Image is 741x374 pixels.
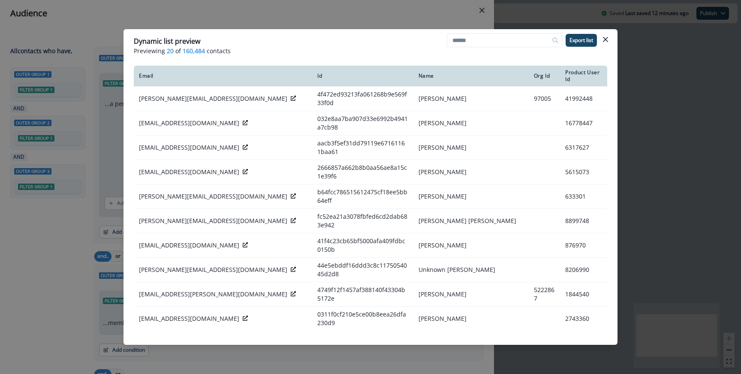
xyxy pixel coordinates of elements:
[529,282,560,307] td: 5222867
[413,233,529,258] td: [PERSON_NAME]
[134,46,607,55] p: Previewing of contacts
[312,184,413,209] td: b64fcc786515612475cf18ee5bb64eff
[413,209,529,233] td: [PERSON_NAME] [PERSON_NAME]
[312,160,413,184] td: 2666857a662b8b0aa56ae8a15c1e39f6
[413,307,529,331] td: [PERSON_NAME]
[134,36,200,46] p: Dynamic list preview
[139,217,287,225] p: [PERSON_NAME][EMAIL_ADDRESS][DOMAIN_NAME]
[560,111,607,136] td: 16778447
[419,72,524,79] div: Name
[183,46,205,55] span: 160,484
[139,192,287,201] p: [PERSON_NAME][EMAIL_ADDRESS][DOMAIN_NAME]
[413,87,529,111] td: [PERSON_NAME]
[317,72,408,79] div: Id
[560,209,607,233] td: 8899748
[560,282,607,307] td: 1844540
[565,69,602,83] div: Product User Id
[560,258,607,282] td: 8206990
[139,119,239,127] p: [EMAIL_ADDRESS][DOMAIN_NAME]
[560,87,607,111] td: 41992448
[139,314,239,323] p: [EMAIL_ADDRESS][DOMAIN_NAME]
[312,258,413,282] td: 44e5ebddf16ddd3c8c1175054045d2d8
[413,282,529,307] td: [PERSON_NAME]
[167,46,174,55] span: 20
[599,33,612,46] button: Close
[312,136,413,160] td: aacb3f5ef31dd79119e67161161baa61
[139,290,287,299] p: [EMAIL_ADDRESS][PERSON_NAME][DOMAIN_NAME]
[413,184,529,209] td: [PERSON_NAME]
[529,87,560,111] td: 97005
[312,307,413,331] td: 0311f0cf210e5ce00b8eea26dfa230d9
[139,241,239,250] p: [EMAIL_ADDRESS][DOMAIN_NAME]
[139,72,307,79] div: Email
[560,184,607,209] td: 633301
[560,160,607,184] td: 5615073
[312,209,413,233] td: fc52ea21a3078fbfed6cd2dab683e942
[413,160,529,184] td: [PERSON_NAME]
[139,94,287,103] p: [PERSON_NAME][EMAIL_ADDRESS][DOMAIN_NAME]
[312,233,413,258] td: 41f4c23cb65bf5000afa409fdbc0150b
[312,111,413,136] td: 032e8aa7ba907d33e6992b4941a7cb98
[560,136,607,160] td: 6317627
[534,72,555,79] div: Org Id
[569,37,593,43] p: Export list
[139,143,239,152] p: [EMAIL_ADDRESS][DOMAIN_NAME]
[560,233,607,258] td: 876970
[566,34,597,47] button: Export list
[139,168,239,176] p: [EMAIL_ADDRESS][DOMAIN_NAME]
[413,258,529,282] td: Unknown [PERSON_NAME]
[312,282,413,307] td: 4749f12f1457af388140f43304b5172e
[139,265,287,274] p: [PERSON_NAME][EMAIL_ADDRESS][DOMAIN_NAME]
[413,111,529,136] td: [PERSON_NAME]
[312,87,413,111] td: 4f472ed93213fa061268b9e569f33f0d
[560,307,607,331] td: 2743360
[413,136,529,160] td: [PERSON_NAME]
